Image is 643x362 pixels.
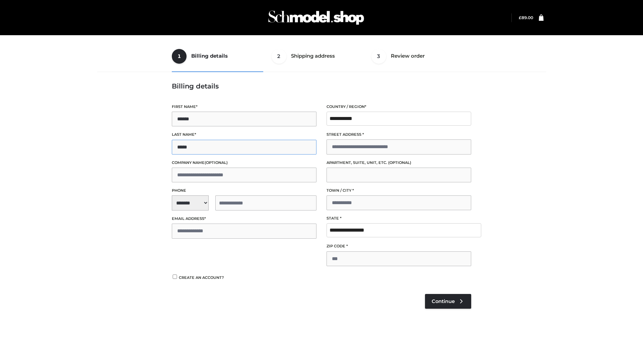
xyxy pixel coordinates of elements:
img: Schmodel Admin 964 [266,4,366,31]
label: Phone [172,187,316,194]
label: Company name [172,160,316,166]
label: ZIP Code [327,243,471,249]
bdi: 89.00 [519,15,533,20]
label: Country / Region [327,104,471,110]
label: Apartment, suite, unit, etc. [327,160,471,166]
a: Continue [425,294,471,309]
label: Town / City [327,187,471,194]
label: State [327,215,471,222]
h3: Billing details [172,82,471,90]
label: First name [172,104,316,110]
a: £89.00 [519,15,533,20]
label: Street address [327,131,471,138]
input: Create an account? [172,275,178,279]
span: Continue [432,298,455,304]
span: Create an account? [179,275,224,280]
span: £ [519,15,521,20]
label: Email address [172,216,316,222]
span: (optional) [388,160,411,165]
span: (optional) [205,160,228,165]
label: Last name [172,131,316,138]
